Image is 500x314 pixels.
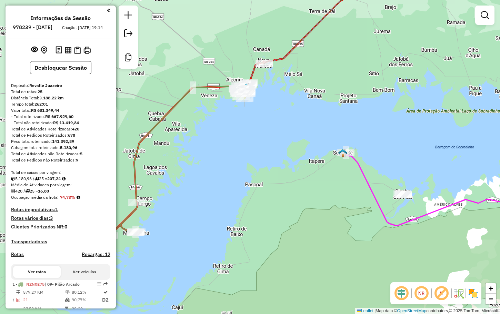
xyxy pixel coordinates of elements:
div: Total de rotas: [11,89,110,95]
div: Total de Pedidos Roteirizados: [11,132,110,138]
div: Total de caixas por viagem: [11,169,110,176]
strong: 678 [68,133,75,138]
i: Total de Atividades [11,189,15,193]
div: Map data © contributors,© 2025 TomTom, Microsoft [355,308,500,314]
strong: 9 [76,157,78,163]
div: Total de Atividades Roteirizadas: [11,126,110,132]
button: Ver rotas [13,266,61,278]
a: Zoom out [486,294,496,304]
div: Criação: [DATE] 19:14 [59,24,106,31]
span: NZN0E75 [26,282,44,287]
div: Depósito: [11,82,110,89]
div: Média de Atividades por viagem: [11,182,110,188]
td: 28:29 [71,305,102,312]
strong: 1 [55,206,58,213]
button: Visualizar relatório de Roteirização [63,45,73,55]
div: Atividade não roteirizada - DIONIZIO FERREIRA [393,190,411,197]
img: Exibir/Ocultar setores [468,288,479,299]
i: % de utilização da cubagem [65,298,70,302]
td: 80,12% [71,289,102,296]
strong: R$ 667.929,60 [45,114,73,119]
i: Rota otimizada [103,290,108,294]
button: Centralizar mapa no depósito ou ponto de apoio [39,45,49,56]
button: Visualizar Romaneio [73,45,82,55]
h4: Recargas: 12 [82,252,110,257]
strong: 0 [64,224,67,230]
strong: 3 [50,215,53,221]
button: Desbloquear Sessão [30,61,91,74]
strong: 207,24 [47,176,61,181]
div: Total de Atividades não Roteirizadas: [11,151,110,157]
em: Rota exportada [103,282,108,286]
span: 1 - [12,282,80,287]
img: Ponto de apoio remanso puxador [242,83,251,92]
a: Rotas [11,252,24,257]
td: 579,27 KM [23,289,64,296]
p: D2 [102,296,109,304]
h6: 978239 - [DATE] [13,24,52,30]
i: % de utilização do peso [65,290,70,294]
div: 420 / 25 = [11,188,110,194]
span: Exibir rótulo [433,285,450,302]
strong: R$ 13.419,84 [53,120,79,125]
strong: R$ 681.349,44 [31,108,59,113]
i: Total de rotas [25,189,30,193]
h4: Informações da Sessão [31,15,91,21]
button: Imprimir Rotas [82,45,92,55]
em: Opções [97,282,101,286]
strong: 25 [38,89,42,94]
strong: 5.180,96 [60,145,77,150]
button: Exibir sessão original [30,45,39,56]
span: Ocultar deslocamento [393,285,410,302]
img: Fluxo de ruas [453,288,464,299]
span: Ocupação média da frota: [11,195,59,200]
strong: 3.188,22 km [39,95,64,100]
div: - Total roteirizado: [11,114,110,120]
i: Tempo total em rota [65,307,68,311]
strong: 16,80 [38,188,49,194]
div: Total de Pedidos não Roteirizados: [11,157,110,163]
div: 5.180,96 / 25 = [11,176,110,182]
div: Atividade não roteirizada - MERC DA FIA [394,191,412,198]
strong: 262:01 [34,101,48,107]
a: Criar modelo [121,50,135,66]
span: − [489,294,493,303]
span: Ocultar NR [413,285,430,302]
i: Distância Total [16,290,20,294]
td: 27,58 KM [23,305,64,312]
a: Exibir filtros [478,8,492,22]
i: Total de rotas [34,177,39,181]
strong: 5 [80,151,82,156]
button: Logs desbloquear sessão [54,45,63,56]
h4: Clientes Priorizados NR: [11,224,110,230]
div: Peso total roteirizado: [11,138,110,145]
td: 90,77% [71,296,102,304]
strong: 141.392,89 [52,139,74,144]
div: Tempo total: [11,101,110,107]
a: OpenStreetMap [397,308,427,313]
td: = [12,305,16,312]
img: SENTO SÉ [338,149,347,158]
a: Leaflet [357,308,373,313]
i: Meta Caixas/viagem: 1,00 Diferença: 206,24 [62,177,66,181]
i: Cubagem total roteirizado [11,177,15,181]
a: Clique aqui para minimizar o painel [107,6,110,14]
a: Zoom in [486,283,496,294]
td: 21 [23,296,64,304]
div: Atividade não roteirizada - MAURICIO PEREIRA DOS [395,191,412,198]
a: Nova sessão e pesquisa [121,8,135,24]
span: + [489,284,493,293]
div: Distância Total: [11,95,110,101]
strong: 420 [72,126,79,131]
a: Exportar sessão [121,27,135,42]
td: / [12,296,16,304]
i: Total de Atividades [16,298,20,302]
button: Ver veículos [61,266,108,278]
span: | [374,308,376,313]
strong: 74,73% [60,195,75,200]
span: | 09- Pilão Arcado [44,282,80,287]
h4: Rotas vários dias: [11,215,110,221]
h4: Rotas improdutivas: [11,207,110,213]
div: - Total não roteirizado: [11,120,110,126]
